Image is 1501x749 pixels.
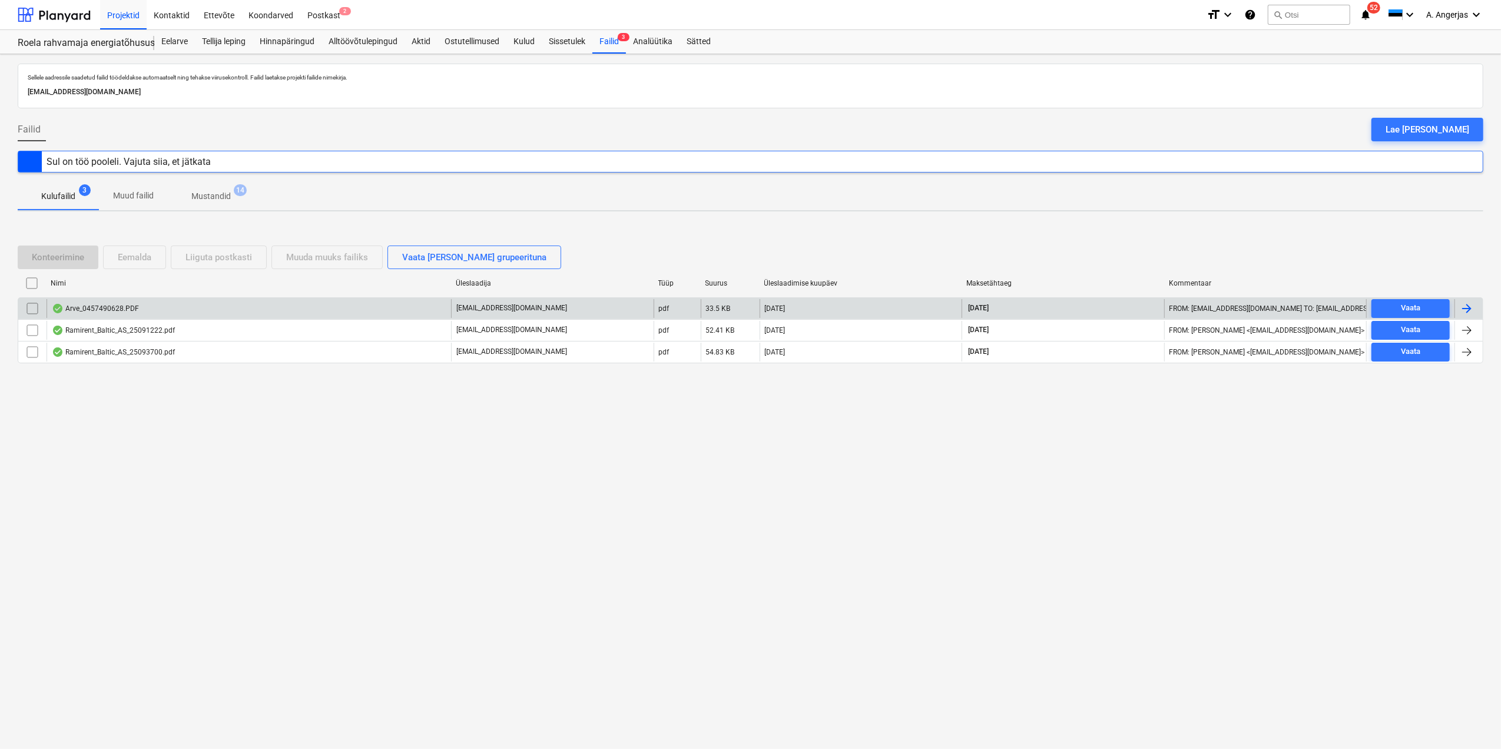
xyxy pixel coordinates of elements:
div: Sul on töö pooleli. Vajuta siia, et jätkata [47,156,211,167]
span: A. Angerjas [1426,10,1468,19]
div: pdf [659,304,670,313]
a: Eelarve [154,30,195,54]
span: [DATE] [967,347,990,357]
div: 54.83 KB [706,348,735,356]
button: Vaata [1371,343,1450,362]
a: Failid3 [592,30,626,54]
p: Mustandid [191,190,231,203]
a: Analüütika [626,30,680,54]
i: keyboard_arrow_down [1469,8,1483,22]
div: Nimi [51,279,446,287]
a: Aktid [405,30,438,54]
div: Tüüp [658,279,696,287]
p: [EMAIL_ADDRESS][DOMAIN_NAME] [28,86,1473,98]
div: Failid [592,30,626,54]
p: [EMAIL_ADDRESS][DOMAIN_NAME] [456,303,567,313]
button: Lae [PERSON_NAME] [1371,118,1483,141]
div: Vaata [1401,345,1420,359]
div: Maksetähtaeg [966,279,1159,287]
button: Otsi [1268,5,1350,25]
div: Lae [PERSON_NAME] [1386,122,1469,137]
div: Vaata [1401,301,1420,315]
a: Tellija leping [195,30,253,54]
span: search [1273,10,1283,19]
span: Failid [18,122,41,137]
a: Sätted [680,30,718,54]
a: Hinnapäringud [253,30,322,54]
p: Sellele aadressile saadetud failid töödeldakse automaatselt ning tehakse viirusekontroll. Failid ... [28,74,1473,81]
p: Muud failid [113,190,154,202]
button: Vaata [PERSON_NAME] grupeerituna [387,246,561,269]
button: Vaata [1371,299,1450,318]
div: [DATE] [765,348,786,356]
i: keyboard_arrow_down [1403,8,1417,22]
div: Ramirent_Baltic_AS_25091222.pdf [52,326,175,335]
p: [EMAIL_ADDRESS][DOMAIN_NAME] [456,325,567,335]
div: Vaata [1401,323,1420,337]
div: [DATE] [765,304,786,313]
div: Andmed failist loetud [52,326,64,335]
div: Ramirent_Baltic_AS_25093700.pdf [52,347,175,357]
div: Üleslaadija [456,279,649,287]
span: 52 [1367,2,1380,14]
div: 33.5 KB [706,304,731,313]
a: Sissetulek [542,30,592,54]
span: 3 [618,33,629,41]
div: Arve_0457490628.PDF [52,304,139,313]
a: Ostutellimused [438,30,506,54]
div: Vaata [PERSON_NAME] grupeerituna [402,250,546,265]
button: Vaata [1371,321,1450,340]
i: keyboard_arrow_down [1221,8,1235,22]
div: 52.41 KB [706,326,735,334]
span: [DATE] [967,325,990,335]
a: Kulud [506,30,542,54]
div: Üleslaadimise kuupäev [764,279,957,287]
div: Suurus [705,279,755,287]
i: format_size [1207,8,1221,22]
span: 14 [234,184,247,196]
a: Alltöövõtulepingud [322,30,405,54]
div: Kommentaar [1169,279,1362,287]
i: Abikeskus [1244,8,1256,22]
p: [EMAIL_ADDRESS][DOMAIN_NAME] [456,347,567,357]
span: [DATE] [967,303,990,313]
div: pdf [659,326,670,334]
i: notifications [1360,8,1371,22]
div: pdf [659,348,670,356]
p: Kulufailid [41,190,75,203]
div: Roela rahvamaja energiatõhususe ehitustööd [ROELA] [18,37,140,49]
div: [DATE] [765,326,786,334]
span: 2 [339,7,351,15]
div: Andmed failist loetud [52,304,64,313]
span: 3 [79,184,91,196]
